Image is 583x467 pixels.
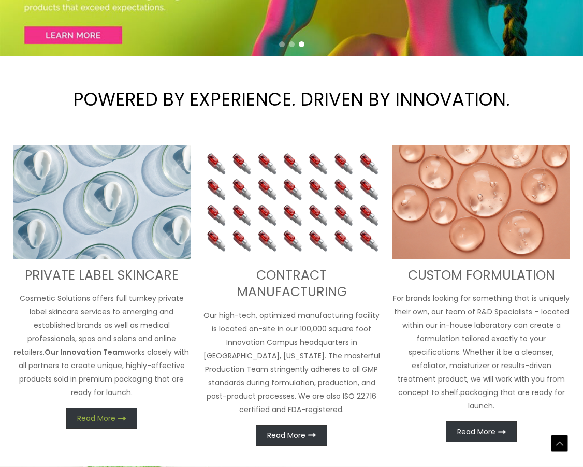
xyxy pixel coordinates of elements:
[203,309,381,416] p: Our high-tech, optimized manufacturing facility is located on-site in our 100,000 square foot Inn...
[279,41,285,47] span: Go to slide 1
[267,432,305,439] span: Read More
[392,267,570,284] h3: CUSTOM FORMULATION
[256,425,327,446] a: Read More
[13,145,191,259] img: turnkey private label skincare
[203,145,381,259] img: Contract Manufacturing
[299,41,304,47] span: Go to slide 3
[77,415,115,422] span: Read More
[13,291,191,399] p: Cosmetic Solutions offers full turnkey private label skincare services to emerging and establishe...
[289,41,295,47] span: Go to slide 2
[457,428,495,435] span: Read More
[13,267,191,284] h3: PRIVATE LABEL SKINCARE
[392,145,570,259] img: Custom Formulation
[203,267,381,301] h3: CONTRACT MANUFACTURING
[392,291,570,413] p: For brands looking for something that is uniquely their own, our team of R&D Specialists – locate...
[446,421,517,442] a: Read More
[45,347,125,357] strong: Our Innovation Team
[66,408,137,429] a: Read More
